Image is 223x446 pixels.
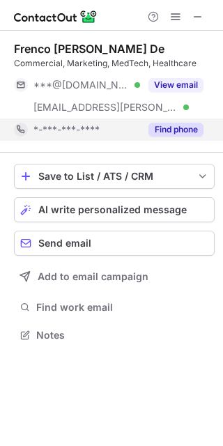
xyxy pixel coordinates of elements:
[36,329,209,341] span: Notes
[14,164,215,189] button: save-profile-one-click
[36,301,209,314] span: Find work email
[14,42,164,56] div: Frenco [PERSON_NAME] De
[14,325,215,345] button: Notes
[38,204,187,215] span: AI write personalized message
[14,8,98,25] img: ContactOut v5.3.10
[148,123,203,137] button: Reveal Button
[14,57,215,70] div: Commercial, Marketing, MedTech, Healthcare
[33,101,178,114] span: [EMAIL_ADDRESS][PERSON_NAME][DOMAIN_NAME]
[148,78,203,92] button: Reveal Button
[14,298,215,317] button: Find work email
[38,238,91,249] span: Send email
[38,171,190,182] div: Save to List / ATS / CRM
[38,271,148,282] span: Add to email campaign
[14,197,215,222] button: AI write personalized message
[14,264,215,289] button: Add to email campaign
[33,79,130,91] span: ***@[DOMAIN_NAME]
[14,231,215,256] button: Send email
